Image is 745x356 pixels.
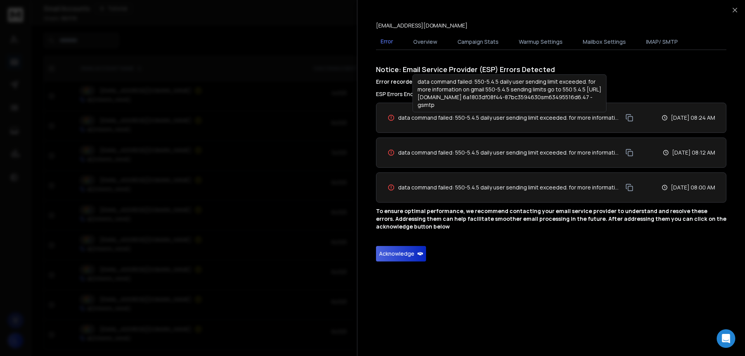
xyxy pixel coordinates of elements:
[398,149,621,157] span: data command failed: 550-5.4.5 daily user sending limit exceeded. for more information on gmail 5...
[376,33,398,51] button: Error
[717,329,735,348] div: Open Intercom Messenger
[412,74,606,112] div: data command failed: 550-5.4.5 daily user sending limit exceeded. for more information on gmail 5...
[672,149,715,157] p: [DATE] 08:12 AM
[453,33,503,50] button: Campaign Stats
[376,22,468,29] p: [EMAIL_ADDRESS][DOMAIN_NAME]
[671,184,715,191] p: [DATE] 08:00 AM
[398,184,621,191] span: data command failed: 550-5.4.5 daily user sending limit exceeded. for more information on gmail 5...
[398,114,621,122] span: data command failed: 550-5.4.5 daily user sending limit exceeded. for more information on gmail 5...
[376,78,726,86] h4: Error recorded while sending campaign or warmup emails
[409,33,442,50] button: Overview
[376,246,426,261] button: Acknowledge
[578,33,631,50] button: Mailbox Settings
[376,64,726,86] h1: Notice: Email Service Provider (ESP) Errors Detected
[376,90,726,98] h3: ESP Errors Encountered:
[641,33,683,50] button: IMAP/ SMTP
[671,114,715,122] p: [DATE] 08:24 AM
[376,207,726,230] p: To ensure optimal performance, we recommend contacting your email service provider to understand ...
[514,33,567,50] button: Warmup Settings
